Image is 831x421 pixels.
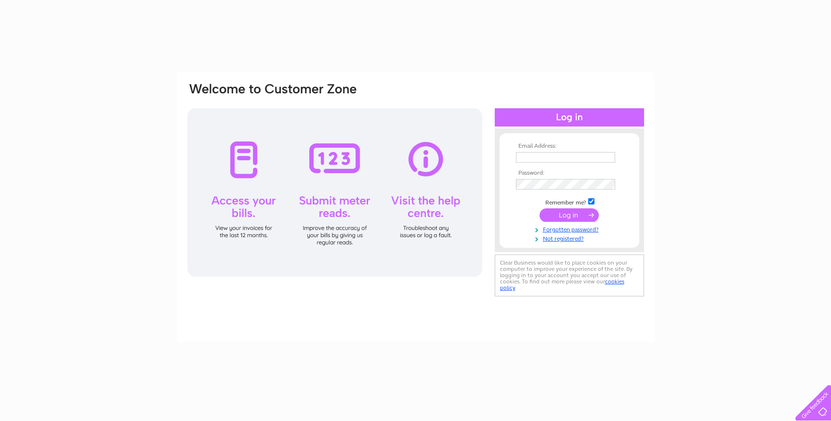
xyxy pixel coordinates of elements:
a: cookies policy [500,278,624,291]
input: Submit [540,208,599,222]
td: Remember me? [514,197,625,206]
a: Forgotten password? [516,224,625,233]
a: Not registered? [516,233,625,242]
div: Clear Business would like to place cookies on your computer to improve your experience of the sit... [495,255,644,296]
th: Email Address: [514,143,625,150]
th: Password: [514,170,625,177]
